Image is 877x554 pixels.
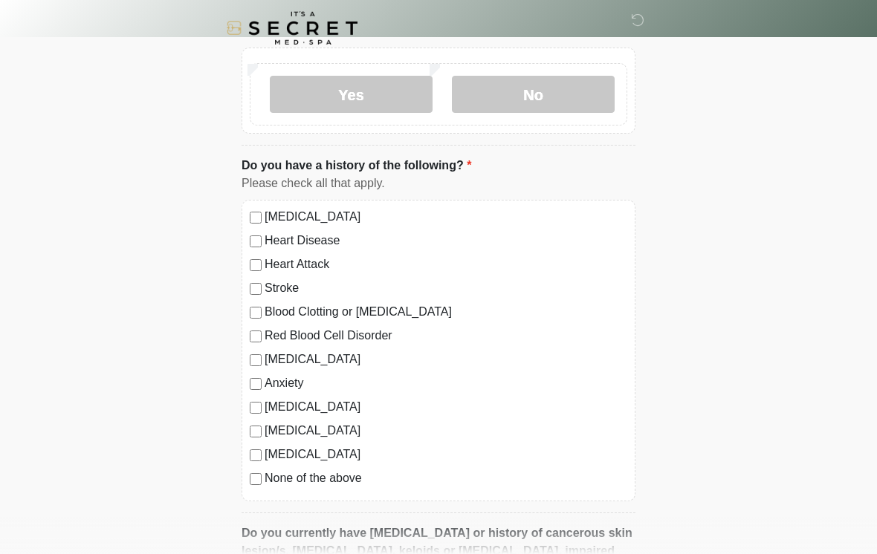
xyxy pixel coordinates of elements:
label: Do you have a history of the following? [242,157,471,175]
input: Blood Clotting or [MEDICAL_DATA] [250,307,262,319]
label: Stroke [265,279,627,297]
label: [MEDICAL_DATA] [265,422,627,440]
input: None of the above [250,473,262,485]
input: Anxiety [250,378,262,390]
img: It's A Secret Med Spa Logo [227,11,357,45]
label: None of the above [265,469,627,487]
label: Heart Disease [265,232,627,250]
label: Yes [270,76,433,113]
input: Stroke [250,283,262,295]
input: [MEDICAL_DATA] [250,212,262,224]
input: Heart Disease [250,235,262,247]
label: [MEDICAL_DATA] [265,398,627,416]
input: [MEDICAL_DATA] [250,354,262,366]
label: Anxiety [265,374,627,392]
input: Heart Attack [250,259,262,271]
input: [MEDICAL_DATA] [250,426,262,437]
label: [MEDICAL_DATA] [265,351,627,368]
div: Please check all that apply. [242,175,635,192]
label: Blood Clotting or [MEDICAL_DATA] [265,303,627,321]
label: [MEDICAL_DATA] [265,208,627,226]
label: Red Blood Cell Disorder [265,327,627,345]
input: [MEDICAL_DATA] [250,449,262,461]
label: Heart Attack [265,255,627,273]
label: No [452,76,615,113]
input: [MEDICAL_DATA] [250,402,262,414]
label: [MEDICAL_DATA] [265,446,627,463]
input: Red Blood Cell Disorder [250,330,262,342]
